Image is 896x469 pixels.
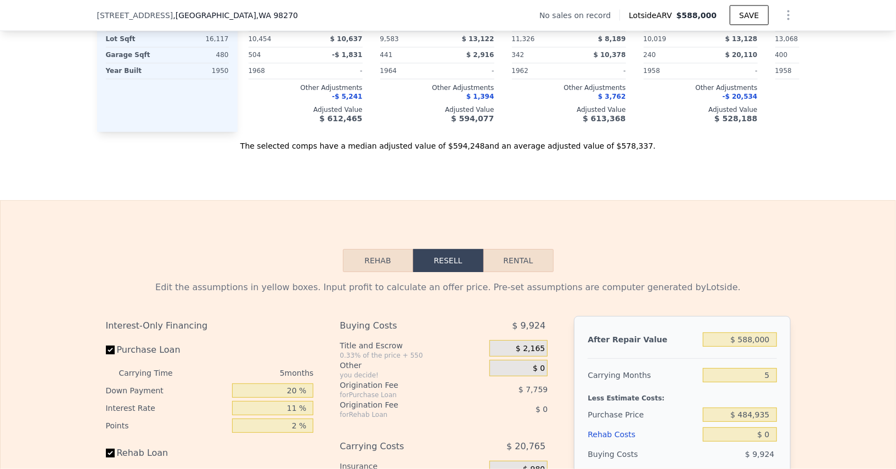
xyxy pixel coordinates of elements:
div: The selected comps have a median adjusted value of $594,248 and an average adjusted value of $578... [97,132,799,152]
div: Carrying Time [119,364,190,382]
div: No sales on record [539,10,619,21]
div: 1968 [249,64,303,79]
span: , [GEOGRAPHIC_DATA] [173,10,298,21]
input: Rehab Loan [106,449,115,457]
span: -$ 5,241 [332,93,362,101]
div: Other Adjustments [380,84,494,93]
div: Edit the assumptions in yellow boxes. Input profit to calculate an offer price. Pre-set assumptio... [106,281,791,294]
span: 342 [512,52,525,59]
div: Origination Fee [340,380,462,391]
div: 480 [170,48,229,63]
div: Other Adjustments [644,84,758,93]
div: 5 months [195,364,314,382]
div: 1964 [380,64,435,79]
div: Buying Costs [340,316,462,336]
span: 441 [380,52,393,59]
div: Adjusted Value [512,106,626,115]
div: - [439,64,494,79]
div: Year Built [106,64,165,79]
div: Adjusted Value [380,106,494,115]
div: Less Estimate Costs: [588,385,776,405]
span: $ 13,128 [725,36,758,43]
div: - [571,64,626,79]
span: 11,326 [512,36,535,43]
div: Other Adjustments [775,84,889,93]
div: - [703,64,758,79]
div: - [308,64,363,79]
div: Other Adjustments [512,84,626,93]
span: $ 13,122 [462,36,494,43]
span: $ 2,916 [466,52,494,59]
span: 9,583 [380,36,399,43]
span: $ 10,637 [330,36,363,43]
div: 1958 [775,64,830,79]
span: 240 [644,52,656,59]
div: Title and Escrow [340,340,485,351]
span: 504 [249,52,261,59]
span: $588,000 [677,11,717,20]
div: 1958 [644,64,698,79]
div: for Purchase Loan [340,391,462,399]
div: Interest-Only Financing [106,316,314,336]
div: Carrying Costs [340,437,462,456]
div: for Rehab Loan [340,410,462,419]
span: $ 613,368 [583,115,625,123]
span: $ 10,378 [594,52,626,59]
span: $ 9,924 [512,316,545,336]
label: Rehab Loan [106,443,228,463]
input: Purchase Loan [106,346,115,354]
span: $ 1,394 [466,93,494,101]
span: $ 8,189 [598,36,625,43]
span: $ 0 [533,364,545,374]
div: Carrying Months [588,365,698,385]
span: 10,019 [644,36,667,43]
div: Rehab Costs [588,425,698,444]
div: Garage Sqft [106,48,165,63]
span: -$ 20,534 [723,93,758,101]
div: After Repair Value [588,330,698,349]
div: Interest Rate [106,399,228,417]
button: Show Options [777,4,799,26]
span: Lotside ARV [629,10,676,21]
span: $ 20,765 [506,437,545,456]
span: , WA 98270 [256,11,298,20]
div: 1950 [170,64,229,79]
div: Adjusted Value [644,106,758,115]
span: $ 528,188 [714,115,757,123]
button: Rental [483,249,554,272]
span: $ 20,110 [725,52,758,59]
span: 400 [775,52,788,59]
label: Purchase Loan [106,340,228,360]
button: Rehab [343,249,413,272]
span: $ 2,165 [516,344,545,354]
div: Down Payment [106,382,228,399]
span: -$ 1,831 [332,52,362,59]
span: 13,068 [775,36,798,43]
div: Origination Fee [340,399,462,410]
button: SAVE [730,5,768,25]
div: Adjusted Value [249,106,363,115]
div: Buying Costs [588,444,698,464]
div: Lot Sqft [106,32,165,47]
div: you decide! [340,371,485,380]
div: Other Adjustments [249,84,363,93]
span: $ 7,759 [519,385,548,394]
div: Adjusted Value [775,106,889,115]
div: 0.33% of the price + 550 [340,351,485,360]
span: $ 9,924 [745,450,774,459]
button: Resell [413,249,483,272]
div: 1962 [512,64,567,79]
div: 16,117 [170,32,229,47]
span: $ 612,465 [319,115,362,123]
div: Points [106,417,228,434]
span: 10,454 [249,36,272,43]
div: Other [340,360,485,371]
span: [STREET_ADDRESS] [97,10,173,21]
span: $ 0 [536,405,548,414]
div: Purchase Price [588,405,698,425]
span: $ 594,077 [451,115,494,123]
span: $ 3,762 [598,93,625,101]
